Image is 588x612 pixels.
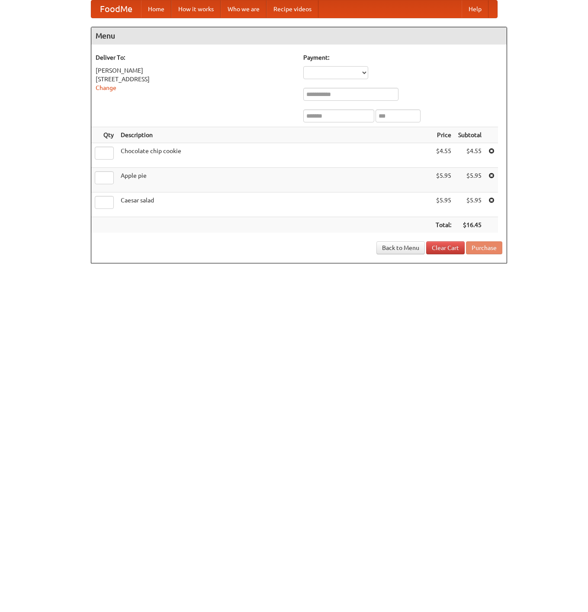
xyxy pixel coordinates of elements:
[432,127,455,143] th: Price
[267,0,318,18] a: Recipe videos
[96,66,295,75] div: [PERSON_NAME]
[221,0,267,18] a: Who we are
[455,217,485,233] th: $16.45
[432,168,455,192] td: $5.95
[117,168,432,192] td: Apple pie
[432,192,455,217] td: $5.95
[91,127,117,143] th: Qty
[466,241,502,254] button: Purchase
[91,0,141,18] a: FoodMe
[455,127,485,143] th: Subtotal
[432,217,455,233] th: Total:
[455,168,485,192] td: $5.95
[376,241,425,254] a: Back to Menu
[303,53,502,62] h5: Payment:
[432,143,455,168] td: $4.55
[171,0,221,18] a: How it works
[96,84,116,91] a: Change
[455,192,485,217] td: $5.95
[91,27,507,45] h4: Menu
[426,241,465,254] a: Clear Cart
[117,127,432,143] th: Description
[96,75,295,83] div: [STREET_ADDRESS]
[455,143,485,168] td: $4.55
[117,192,432,217] td: Caesar salad
[117,143,432,168] td: Chocolate chip cookie
[96,53,295,62] h5: Deliver To:
[462,0,488,18] a: Help
[141,0,171,18] a: Home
